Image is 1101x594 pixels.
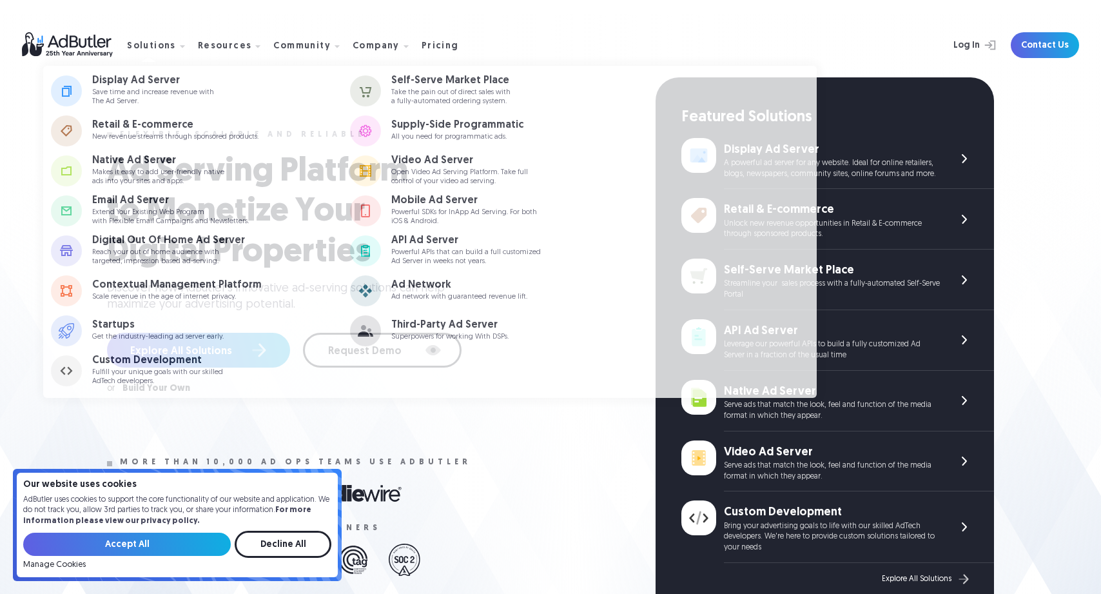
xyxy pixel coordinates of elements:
[391,120,523,130] div: Supply-Side Programmatic
[23,533,231,556] input: Accept All
[391,88,511,105] p: Take the pain out of direct sales with a fully-automated ordering system.
[724,504,940,520] div: Custom Development
[391,168,528,185] p: Open Video Ad Serving Platform. Take full control of your video ad serving.
[127,42,176,51] div: Solutions
[92,280,262,290] div: Contextual Management Platform
[51,72,349,110] a: Display Ad Server Save time and increase revenue withThe Ad Server.
[350,232,648,270] a: API Ad Server Powerful APIs that can build a full customizedAd Server in weeks not years.
[681,371,994,431] a: Native Ad Server Serve ads that match the look, feel and function of the media format in which th...
[198,42,252,51] div: Resources
[391,75,511,86] div: Self-Serve Market Place
[92,168,224,185] p: Makes it easy to add user-friendly native ads into your sites and apps.
[681,431,994,492] a: Video Ad Server Serve ads that match the look, feel and function of the media format in which the...
[92,75,214,86] div: Display Ad Server
[350,272,648,310] a: Ad Network Ad network with guaranteed revenue lift.
[51,312,349,350] a: Startups Get the industry-leading ad server early.
[391,333,509,341] p: Superpowers for working With DSPs.
[350,112,648,150] a: Supply-Side Programmatic All you need for programmatic ads.
[724,444,940,460] div: Video Ad Server
[92,333,224,341] p: Get the industry-leading ad server early.
[724,323,940,339] div: API Ad Server
[350,192,648,230] a: Mobile Ad Server Powerful SDKs for InApp Ad Serving. For bothiOS & Android.
[92,195,249,206] div: Email Ad Server
[724,384,940,400] div: Native Ad Server
[353,42,400,51] div: Company
[120,458,471,467] div: More than 10,000 ad ops teams use adbutler
[92,248,245,265] p: Reach your out of home audience with targeted, impression based ad-serving.
[92,320,224,330] div: Startups
[422,42,459,51] div: Pricing
[724,142,940,158] div: Display Ad Server
[51,152,349,190] a: Native Ad Server Makes it easy to add user-friendly nativeads into your sites and apps.
[235,531,331,558] input: Decline All
[422,39,469,51] a: Pricing
[350,152,648,190] a: Video Ad Server Open Video Ad Serving Platform. Take fullcontrol of your video ad serving.
[1011,32,1079,58] a: Contact Us
[350,72,648,110] a: Self-Serve Market Place Take the pain out of direct sales witha fully-automated ordering system.
[23,480,331,490] h4: Our website uses cookies
[92,88,214,105] p: Save time and increase revenue with The Ad Server.
[882,575,951,584] div: Explore All Solutions
[23,495,331,527] p: AdButler uses cookies to support the core functionality of our website and application. We do not...
[391,133,523,141] p: All you need for programmatic ads.
[391,280,527,290] div: Ad Network
[681,107,994,129] div: Featured Solutions
[92,133,258,141] p: New revenue streams through sponsored products.
[391,235,541,246] div: API Ad Server
[724,460,940,482] div: Serve ads that match the look, feel and function of the media format in which they appear.
[681,250,994,310] a: Self-Serve Market Place Streamline your sales process with a fully-automated Self-Serve Portal
[391,195,537,206] div: Mobile Ad Server
[350,312,648,350] a: Third-Party Ad Server Superpowers for working With DSPs.
[51,192,349,230] a: Email Ad Server Extend Your Existing Web Programwith Flexible Email Campaigns and Newsletters.
[391,293,527,301] p: Ad network with guaranteed revenue lift.
[882,571,972,588] a: Explore All Solutions
[391,248,541,265] p: Powerful APIs that can build a full customized Ad Server in weeks not years.
[51,232,349,270] a: Digital Out Of Home Ad Server Reach your out of home audience withtargeted, impression based ad-s...
[92,208,249,225] p: Extend Your Existing Web Program with Flexible Email Campaigns and Newsletters.
[724,400,940,422] div: Serve ads that match the look, feel and function of the media format in which they appear.
[92,355,223,366] div: Custom Development
[681,129,994,190] a: Display Ad Server A powerful ad server for any website. Ideal for online retailers, blogs, newspa...
[92,293,262,301] p: Scale revenue in the age of internet privacy.
[391,208,537,225] p: Powerful SDKs for InApp Ad Serving. For both iOS & Android.
[724,219,940,241] div: Unlock new revenue opportunities in Retail & E-commerce through sponsored products.
[92,155,224,166] div: Native Ad Server
[724,279,940,301] div: Streamline your sales process with a fully-automated Self-Serve Portal
[92,368,223,385] p: Fulfill your unique goals with our skilled AdTech developers.
[724,262,940,279] div: Self-Serve Market Place
[681,310,994,371] a: API Ad Server Leverage our powerful APIs to build a fully customized Ad Server in a fraction of t...
[681,491,994,563] a: Custom Development Bring your advertising goals to life with our skilled AdTech developers. We're...
[273,42,331,51] div: Community
[724,158,940,180] div: A powerful ad server for any website. Ideal for online retailers, blogs, newspapers, community si...
[23,560,86,569] a: Manage Cookies
[919,32,1003,58] a: Log In
[724,339,940,361] div: Leverage our powerful APIs to build a fully customized Ad Server in a fraction of the usual time
[51,351,349,390] a: Custom Development Fulfill your unique goals with our skilledAdTech developers.
[724,521,940,553] div: Bring your advertising goals to life with our skilled AdTech developers. We're here to provide cu...
[92,235,245,246] div: Digital Out Of Home Ad Server
[51,112,349,150] a: Retail & E-commerce New revenue streams through sponsored products.
[391,155,528,166] div: Video Ad Server
[681,189,994,250] a: Retail & E-commerce Unlock new revenue opportunities in Retail & E-commerce through sponsored pro...
[391,320,509,330] div: Third-Party Ad Server
[51,272,349,310] a: Contextual Management Platform Scale revenue in the age of internet privacy.
[92,120,258,130] div: Retail & E-commerce
[724,202,940,218] div: Retail & E-commerce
